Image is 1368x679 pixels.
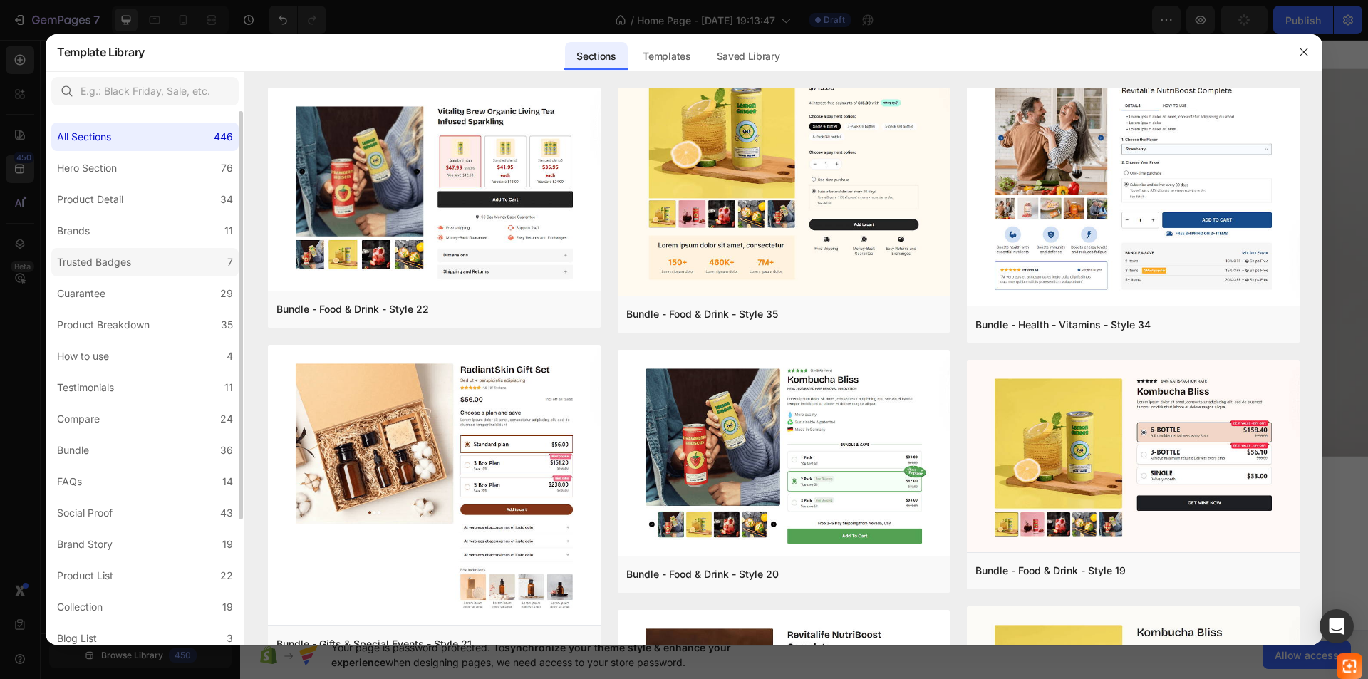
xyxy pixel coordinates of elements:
[259,343,366,375] button: Add to Cart
[138,343,223,374] p: $105.99
[224,222,233,239] div: 11
[57,348,109,365] div: How to use
[967,360,1300,554] img: bd19.png
[720,217,795,229] div: Drop element here
[57,191,123,208] div: Product Detail
[1320,609,1354,643] div: Open Intercom Messenger
[627,469,714,484] div: Add blank section
[227,348,233,365] div: 4
[626,306,778,323] div: Bundle - Food & Drink - Style 35
[618,31,950,298] img: bd35.png
[975,562,1126,579] div: Bundle - Food & Drink - Style 19
[57,128,111,145] div: All Sections
[57,379,114,396] div: Testimonials
[57,254,131,271] div: Trusted Badges
[227,254,233,271] div: 7
[220,191,233,208] div: 34
[222,473,233,490] div: 14
[138,288,152,300] p: 3
[967,62,1300,309] img: bd34.png
[57,598,103,616] div: Collection
[276,301,429,318] div: Bundle - Food & Drink - Style 22
[220,567,233,584] div: 22
[221,160,233,177] div: 76
[222,536,233,553] div: 19
[276,636,472,653] div: Bundle - Gifts & Special Events - Style 21
[57,285,105,302] div: Guarantee
[227,630,233,647] div: 3
[57,567,113,584] div: Product List
[160,286,363,306] p: Lorem ipsum dolor sit amet, consectetur
[268,88,601,294] img: bd22.png
[160,254,363,274] p: Lorem ipsum dolor sit amet, consectetur
[268,345,601,628] img: bd21.png
[220,285,233,302] div: 29
[138,256,152,268] p: 2
[138,87,317,102] p: Rated 4.5/5 Based on 895 Reviews
[705,42,792,71] div: Saved Library
[975,316,1151,333] div: Bundle - Health - Vitamins - Style 34
[57,442,89,459] div: Bundle
[224,379,233,396] div: 11
[631,42,702,71] div: Templates
[57,630,97,647] div: Blog List
[57,316,150,333] div: Product Breakdown
[57,160,117,177] div: Hero Section
[160,222,363,243] p: Lorem ipsum dolor sit amet, consectetur
[214,128,233,145] div: 446
[137,109,484,204] h2: Lorem Ipsum is simply dummy text of the printing and typesetting industry
[220,504,233,522] div: 43
[565,42,627,71] div: Sections
[410,469,497,484] div: Choose templates
[57,504,113,522] div: Social Proof
[138,224,152,237] p: 1
[57,33,145,71] h2: Template Library
[530,437,598,452] span: Add section
[57,536,113,553] div: Brand Story
[57,222,90,239] div: Brands
[57,473,82,490] div: FAQs
[220,410,233,427] div: 24
[222,598,233,616] div: 19
[626,566,779,583] div: Bundle - Food & Drink - Style 20
[521,487,597,499] span: from URL or image
[221,316,233,333] div: 35
[57,410,100,427] div: Compare
[51,77,239,105] input: E.g.: Black Friday, Sale, etc.
[281,351,343,366] div: Add to Cart
[220,442,233,459] div: 36
[404,487,502,499] span: inspired by CRO experts
[618,350,950,559] img: bd20.png
[522,469,597,484] div: Generate layout
[616,487,722,499] span: then drag & drop elements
